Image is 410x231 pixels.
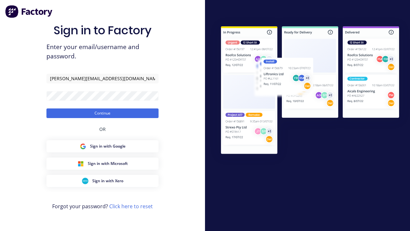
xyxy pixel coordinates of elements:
button: Google Sign inSign in with Google [46,140,159,152]
img: Factory [5,5,53,18]
a: Click here to reset [109,203,153,210]
span: Sign in with Xero [92,178,123,184]
input: Email/Username [46,74,159,83]
button: Xero Sign inSign in with Xero [46,175,159,187]
img: Xero Sign in [82,178,88,184]
img: Sign in [210,16,410,166]
img: Google Sign in [80,143,86,150]
h1: Sign in to Factory [53,23,152,37]
button: Continue [46,108,159,118]
span: Forgot your password? [52,202,153,210]
span: Sign in with Google [90,143,126,149]
div: OR [99,118,106,140]
img: Microsoft Sign in [78,160,84,167]
button: Microsoft Sign inSign in with Microsoft [46,158,159,170]
span: Sign in with Microsoft [88,161,128,167]
span: Enter your email/username and password. [46,42,159,61]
